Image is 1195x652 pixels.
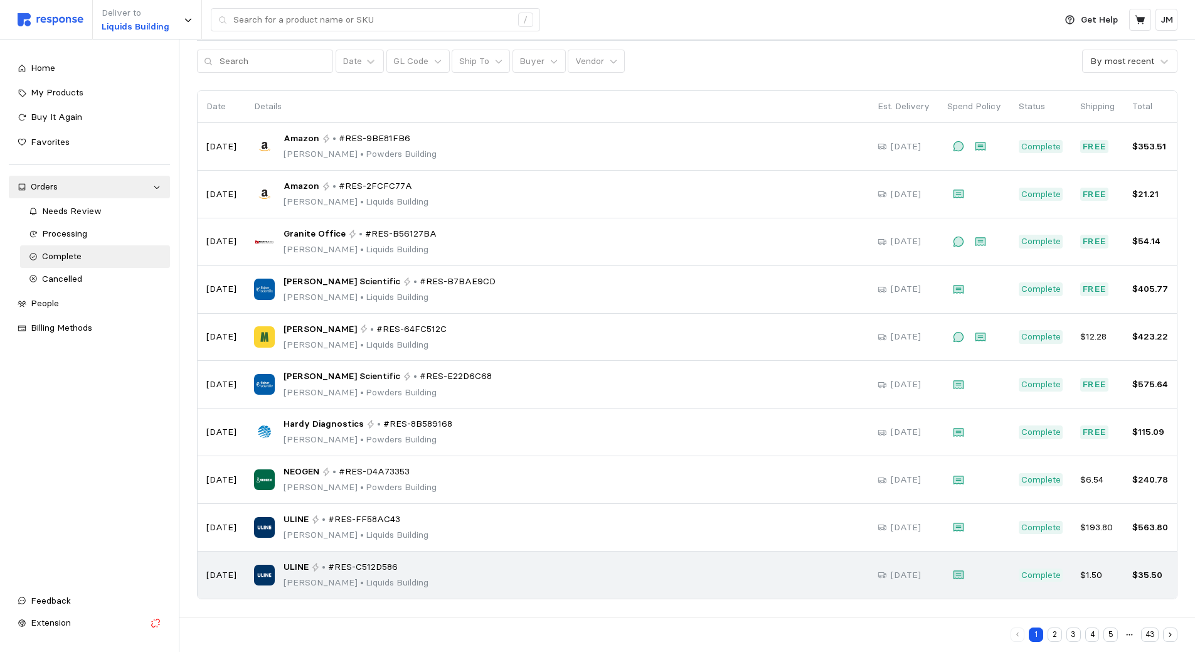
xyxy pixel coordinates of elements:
[358,481,366,493] span: •
[284,275,400,289] span: [PERSON_NAME] Scientific
[254,232,275,252] img: Granite Office
[947,100,1001,114] p: Spend Policy
[1085,628,1100,642] button: 4
[206,188,236,201] p: [DATE]
[284,465,319,479] span: NEOGEN
[102,6,169,20] p: Deliver to
[1132,100,1168,114] p: Total
[891,330,921,344] p: [DATE]
[1132,473,1168,487] p: $240.78
[206,569,236,582] p: [DATE]
[254,565,275,585] img: ULINE
[339,179,412,193] span: #RES-2FCFC77A
[9,106,170,129] a: Buy It Again
[358,529,366,540] span: •
[9,131,170,154] a: Favorites
[1066,628,1081,642] button: 3
[254,136,275,157] img: Amazon
[284,513,309,526] span: ULINE
[1019,100,1063,114] p: Status
[254,517,275,538] img: ULINE
[322,560,326,574] p: •
[459,55,489,68] p: Ship To
[1132,425,1168,439] p: $115.09
[339,132,410,146] span: #RES-9BE81FB6
[358,148,366,159] span: •
[1083,235,1107,249] p: Free
[254,422,275,442] img: Hardy Diagnostics
[1080,473,1115,487] p: $6.54
[284,195,428,209] p: [PERSON_NAME] Liquids Building
[1132,330,1168,344] p: $423.22
[891,378,921,392] p: [DATE]
[452,50,510,73] button: Ship To
[575,55,604,68] p: Vendor
[1021,235,1061,249] p: Complete
[1083,425,1107,439] p: Free
[328,513,400,526] span: #RES-FF58AC43
[1021,282,1061,296] p: Complete
[254,279,275,299] img: Fisher Scientific
[233,9,511,31] input: Search for a product name or SKU
[31,322,92,333] span: Billing Methods
[1021,425,1061,439] p: Complete
[359,227,363,241] p: •
[1132,140,1168,154] p: $353.51
[1132,188,1168,201] p: $21.21
[420,370,492,383] span: #RES-E22D6C68
[206,378,236,392] p: [DATE]
[284,227,346,241] span: Granite Office
[878,100,930,114] p: Est. Delivery
[1132,235,1168,249] p: $54.14
[891,425,921,439] p: [DATE]
[358,243,366,255] span: •
[386,50,450,73] button: GL Code
[343,55,362,68] div: Date
[376,323,447,336] span: #RES-64FC512C
[1021,473,1061,487] p: Complete
[206,521,236,535] p: [DATE]
[891,188,921,201] p: [DATE]
[1141,628,1159,642] button: 43
[9,57,170,80] a: Home
[365,227,437,241] span: #RES-B56127BA
[284,433,452,447] p: [PERSON_NAME] Powders Building
[413,275,417,289] p: •
[1021,188,1061,201] p: Complete
[284,481,437,494] p: [PERSON_NAME] Powders Building
[220,50,326,73] input: Search
[891,235,921,249] p: [DATE]
[284,323,357,336] span: [PERSON_NAME]
[1083,378,1107,392] p: Free
[1160,13,1173,27] p: JM
[284,338,447,352] p: [PERSON_NAME] Liquids Building
[284,370,400,383] span: [PERSON_NAME] Scientific
[284,291,496,304] p: [PERSON_NAME] Liquids Building
[9,590,170,612] button: Feedback
[358,339,366,350] span: •
[1083,188,1107,201] p: Free
[284,132,319,146] span: Amazon
[1021,140,1061,154] p: Complete
[519,55,544,68] p: Buyer
[358,387,366,398] span: •
[284,560,309,574] span: ULINE
[9,292,170,315] a: People
[254,326,275,347] img: McMaster-Carr
[9,317,170,339] a: Billing Methods
[1090,55,1154,68] div: By most recent
[513,50,566,73] button: Buyer
[1058,8,1125,32] button: Get Help
[1081,13,1118,27] p: Get Help
[31,180,148,194] div: Orders
[18,13,83,26] img: svg%3e
[284,147,437,161] p: [PERSON_NAME] Powders Building
[284,417,364,431] span: Hardy Diagnostics
[31,617,71,628] span: Extension
[332,465,336,479] p: •
[206,140,236,154] p: [DATE]
[42,250,82,262] span: Complete
[891,473,921,487] p: [DATE]
[254,184,275,205] img: Amazon
[206,235,236,249] p: [DATE]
